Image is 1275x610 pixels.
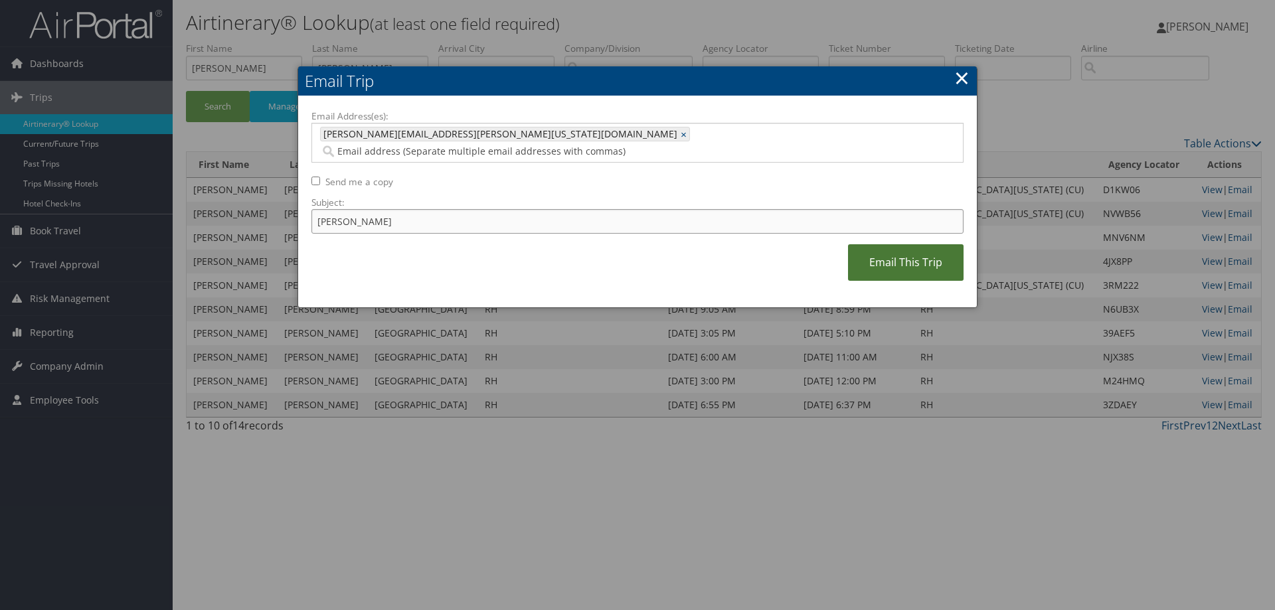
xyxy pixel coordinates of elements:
[321,127,677,141] span: [PERSON_NAME][EMAIL_ADDRESS][PERSON_NAME][US_STATE][DOMAIN_NAME]
[954,64,970,91] a: ×
[848,244,964,281] a: Email This Trip
[311,209,964,234] input: Add a short subject for the email
[681,127,689,141] a: ×
[311,196,964,209] label: Subject:
[325,175,393,189] label: Send me a copy
[320,145,774,158] input: Email address (Separate multiple email addresses with commas)
[311,110,964,123] label: Email Address(es):
[298,66,977,96] h2: Email Trip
